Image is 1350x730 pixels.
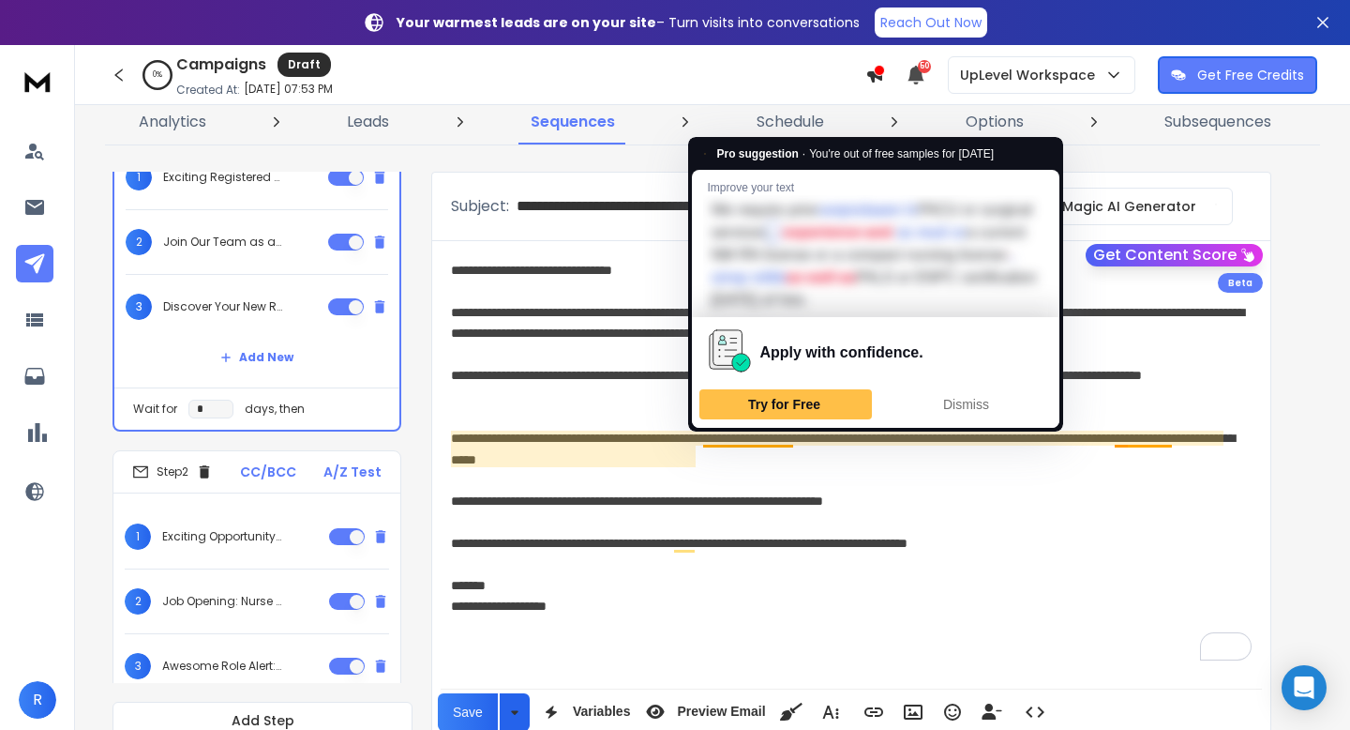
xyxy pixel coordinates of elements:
[347,111,389,133] p: Leads
[397,13,860,32] p: – Turn visits into conversations
[397,13,656,32] strong: Your warmest leads are on your site
[245,402,305,417] p: days, then
[1153,99,1282,144] a: Subsequences
[19,64,56,99] img: logo
[1164,111,1271,133] p: Subsequences
[163,299,283,314] p: Discover Your New Role: Registered Nurse in [GEOGRAPHIC_DATA]
[126,229,152,255] span: 2
[569,704,635,720] span: Variables
[126,294,152,320] span: 3
[163,170,283,185] p: Exciting Registered Nurse Opportunity in [GEOGRAPHIC_DATA]!
[323,463,382,481] p: A/Z Test
[132,464,213,480] div: Step 2
[1218,273,1263,293] div: Beta
[954,99,1035,144] a: Options
[240,463,296,481] p: CC/BCC
[162,529,282,544] p: Exciting Opportunity: Registered Nurse in [GEOGRAPHIC_DATA]!
[757,111,824,133] p: Schedule
[176,53,266,76] h1: Campaigns
[519,99,626,144] a: Sequences
[673,704,769,720] span: Preview Email
[966,111,1024,133] p: Options
[205,339,308,376] button: Add New
[163,235,283,250] p: Join Our Team as a Registered Nurse in [GEOGRAPHIC_DATA]!
[112,90,401,432] li: Step1CC/BCCA/Z Test1Exciting Registered Nurse Opportunity in [GEOGRAPHIC_DATA]!2Join Our Team as ...
[875,8,987,38] a: Reach Out Now
[918,60,931,73] span: 50
[1282,665,1327,710] div: Open Intercom Messenger
[745,99,835,144] a: Schedule
[336,99,400,144] a: Leads
[1197,66,1304,84] p: Get Free Credits
[153,69,162,81] p: 0 %
[277,53,331,77] div: Draft
[1062,197,1196,216] p: Magic AI Generator
[176,83,240,98] p: Created At:
[133,402,177,417] p: Wait for
[451,195,509,218] p: Subject:
[125,653,151,679] span: 3
[19,681,56,719] button: R
[127,99,217,144] a: Analytics
[139,111,206,133] p: Analytics
[1022,188,1233,225] button: Magic AI Generator
[432,241,1270,679] div: To enrich screen reader interactions, please activate Accessibility in Grammarly extension settings
[162,659,282,674] p: Awesome Role Alert: Registered Nurse in [GEOGRAPHIC_DATA]
[1158,56,1317,94] button: Get Free Credits
[531,111,615,133] p: Sequences
[125,524,151,550] span: 1
[1086,244,1263,266] button: Get Content Score
[162,594,282,609] p: Job Opening: Nurse Position in [GEOGRAPHIC_DATA]!
[244,82,333,97] p: [DATE] 07:53 PM
[125,588,151,615] span: 2
[960,66,1102,84] p: UpLevel Workspace
[880,13,982,32] p: Reach Out Now
[126,164,152,190] span: 1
